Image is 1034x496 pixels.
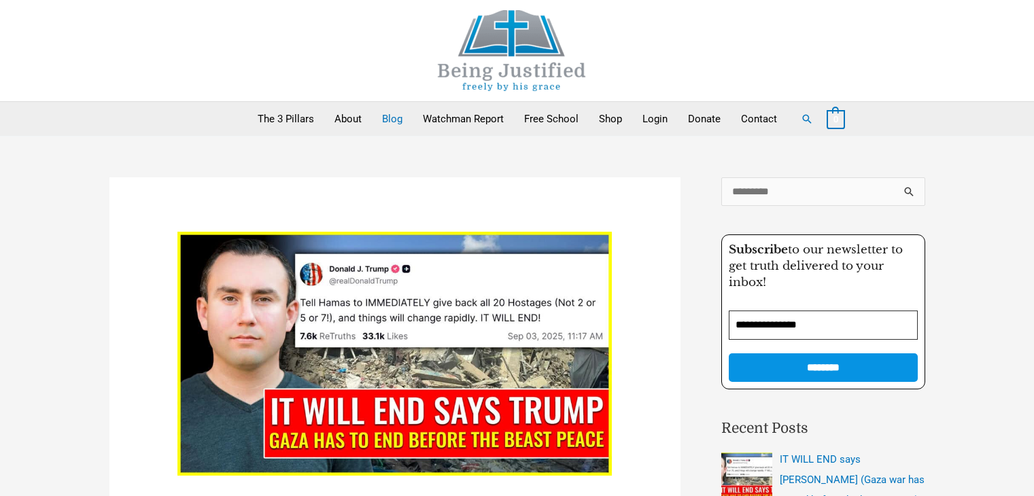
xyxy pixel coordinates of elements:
a: Read: IT WILL END says Trump (Gaza war has to end before the beast peace) [177,347,613,359]
a: Login [632,102,678,136]
input: Email Address * [729,311,918,340]
a: Shop [589,102,632,136]
span: 0 [833,114,838,124]
a: Search button [801,113,813,125]
a: View Shopping Cart, empty [827,113,845,125]
a: About [324,102,372,136]
a: The 3 Pillars [247,102,324,136]
a: Blog [372,102,413,136]
h2: Recent Posts [721,418,925,440]
nav: Primary Site Navigation [247,102,787,136]
a: Contact [731,102,787,136]
span: to our newsletter to get truth delivered to your inbox! [729,243,903,289]
img: Being Justified [410,10,614,91]
strong: Subscribe [729,243,788,257]
a: Donate [678,102,731,136]
a: Watchman Report [413,102,514,136]
a: Free School [514,102,589,136]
